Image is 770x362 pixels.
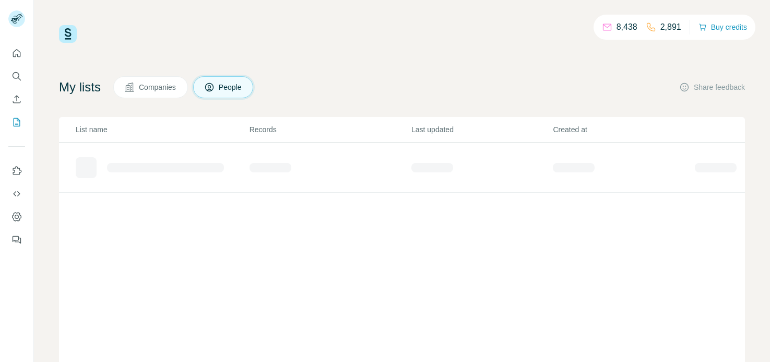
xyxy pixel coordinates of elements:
span: People [219,82,243,92]
button: Share feedback [679,82,745,92]
p: Records [250,124,410,135]
button: Use Surfe API [8,184,25,203]
p: List name [76,124,248,135]
p: Created at [553,124,694,135]
button: My lists [8,113,25,132]
button: Search [8,67,25,86]
button: Buy credits [698,20,747,34]
button: Feedback [8,230,25,249]
p: Last updated [411,124,552,135]
button: Enrich CSV [8,90,25,109]
h4: My lists [59,79,101,96]
img: Surfe Logo [59,25,77,43]
p: 2,891 [660,21,681,33]
button: Use Surfe on LinkedIn [8,161,25,180]
button: Dashboard [8,207,25,226]
p: 8,438 [617,21,637,33]
span: Companies [139,82,177,92]
button: Quick start [8,44,25,63]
